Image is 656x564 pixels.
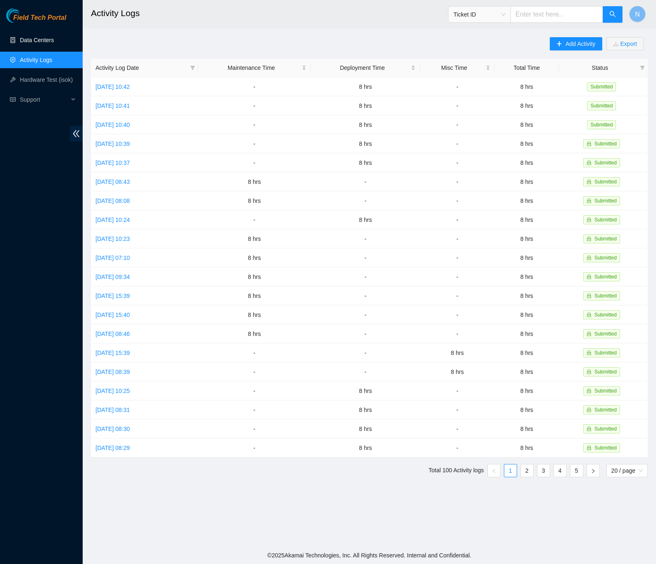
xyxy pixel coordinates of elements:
[188,62,197,74] span: filter
[420,286,495,305] td: -
[311,267,420,286] td: -
[487,464,501,477] li: Previous Page
[570,464,583,477] li: 5
[587,464,600,477] li: Next Page
[198,267,311,286] td: 8 hrs
[606,464,648,477] div: Page Size
[587,426,592,431] span: lock
[311,343,420,362] td: -
[495,267,559,286] td: 8 hrs
[20,76,73,83] a: Hardware Test (isok)
[83,547,656,564] footer: © 2025 Akamai Technologies, Inc. All Rights Reserved. Internal and Confidential.
[495,191,559,210] td: 8 hrs
[420,381,495,400] td: -
[95,274,130,280] a: [DATE] 09:34
[198,286,311,305] td: 8 hrs
[594,274,617,280] span: Submitted
[495,172,559,191] td: 8 hrs
[198,438,311,457] td: -
[587,255,592,260] span: lock
[420,305,495,324] td: -
[311,229,420,248] td: -
[420,419,495,438] td: -
[611,464,643,477] span: 20 / page
[311,362,420,381] td: -
[420,134,495,153] td: -
[311,77,420,96] td: 8 hrs
[495,343,559,362] td: 8 hrs
[550,37,602,50] button: plusAdd Activity
[420,267,495,286] td: -
[587,274,592,279] span: lock
[311,210,420,229] td: 8 hrs
[495,305,559,324] td: 8 hrs
[95,198,130,204] a: [DATE] 08:08
[565,39,595,48] span: Add Activity
[198,191,311,210] td: 8 hrs
[495,210,559,229] td: 8 hrs
[311,134,420,153] td: 8 hrs
[198,172,311,191] td: 8 hrs
[311,248,420,267] td: -
[198,381,311,400] td: -
[420,77,495,96] td: -
[198,305,311,324] td: 8 hrs
[587,312,592,317] span: lock
[594,255,617,261] span: Submitted
[554,464,566,477] a: 4
[537,464,550,477] li: 3
[594,426,617,432] span: Submitted
[429,464,484,477] li: Total 100 Activity logs
[587,101,616,110] span: Submitted
[495,400,559,419] td: 8 hrs
[594,293,617,299] span: Submitted
[70,126,83,141] span: double-left
[587,160,592,165] span: lock
[198,419,311,438] td: -
[495,381,559,400] td: 8 hrs
[553,464,567,477] li: 4
[95,255,130,261] a: [DATE] 07:10
[495,115,559,134] td: 8 hrs
[420,248,495,267] td: -
[495,362,559,381] td: 8 hrs
[198,248,311,267] td: 8 hrs
[95,140,130,147] a: [DATE] 10:39
[570,464,583,477] a: 5
[510,6,603,23] input: Enter text here...
[594,388,617,394] span: Submitted
[20,57,52,63] a: Activity Logs
[594,217,617,223] span: Submitted
[95,388,130,394] a: [DATE] 10:25
[95,236,130,242] a: [DATE] 10:23
[520,464,534,477] li: 2
[537,464,550,477] a: 3
[420,172,495,191] td: -
[95,350,130,356] a: [DATE] 15:39
[587,236,592,241] span: lock
[495,324,559,343] td: 8 hrs
[311,438,420,457] td: 8 hrs
[587,82,616,91] span: Submitted
[95,178,130,185] a: [DATE] 08:43
[556,41,562,48] span: plus
[420,438,495,457] td: -
[95,331,130,337] a: [DATE] 08:46
[495,77,559,96] td: 8 hrs
[20,37,54,43] a: Data Centers
[198,229,311,248] td: 8 hrs
[504,464,517,477] li: 1
[13,14,66,22] span: Field Tech Portal
[495,438,559,457] td: 8 hrs
[198,115,311,134] td: -
[95,369,130,375] a: [DATE] 08:39
[420,210,495,229] td: -
[640,65,645,70] span: filter
[190,65,195,70] span: filter
[420,400,495,419] td: -
[495,59,559,77] th: Total Time
[495,229,559,248] td: 8 hrs
[311,305,420,324] td: -
[95,159,130,166] a: [DATE] 10:37
[10,97,16,102] span: read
